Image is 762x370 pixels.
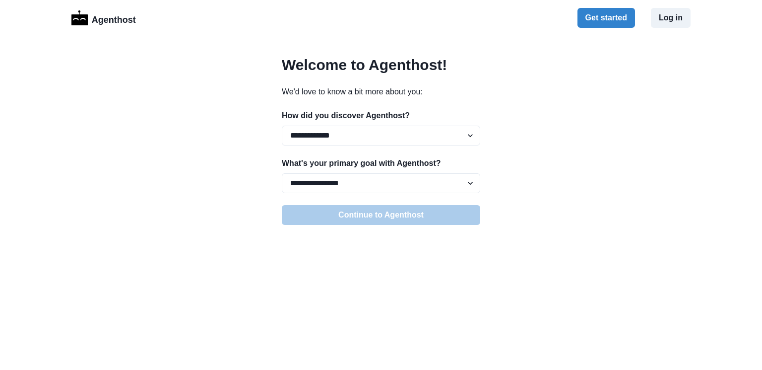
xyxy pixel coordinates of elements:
[282,205,480,225] button: Continue to Agenthost
[92,9,136,27] p: Agenthost
[71,9,136,27] a: LogoAgenthost
[651,8,691,28] button: Log in
[282,86,480,98] p: We'd love to know a bit more about you:
[282,157,480,169] p: What's your primary goal with Agenthost?
[282,56,480,74] h2: Welcome to Agenthost!
[282,110,480,122] p: How did you discover Agenthost?
[577,8,635,28] button: Get started
[71,10,88,25] img: Logo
